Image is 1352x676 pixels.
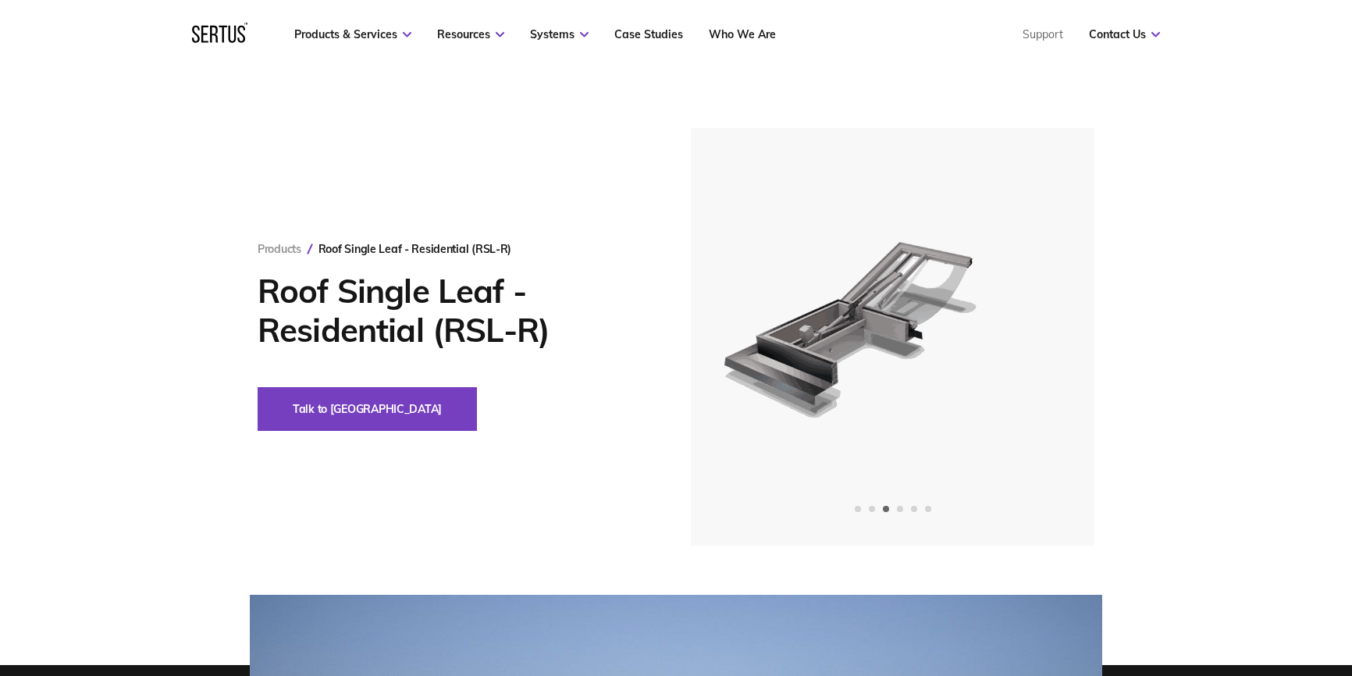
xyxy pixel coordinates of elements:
a: Products [258,242,301,256]
a: Case Studies [614,27,683,41]
button: Talk to [GEOGRAPHIC_DATA] [258,387,477,431]
a: Contact Us [1089,27,1160,41]
span: Go to slide 6 [925,506,931,512]
a: Support [1023,27,1063,41]
span: Go to slide 2 [869,506,875,512]
a: Systems [530,27,589,41]
div: Виджет чата [1274,601,1352,676]
h1: Roof Single Leaf - Residential (RSL-R) [258,272,644,350]
span: Go to slide 1 [855,506,861,512]
a: Who We Are [709,27,776,41]
iframe: Chat Widget [1274,601,1352,676]
span: Go to slide 5 [911,506,917,512]
span: Go to slide 4 [897,506,903,512]
a: Resources [437,27,504,41]
a: Products & Services [294,27,411,41]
